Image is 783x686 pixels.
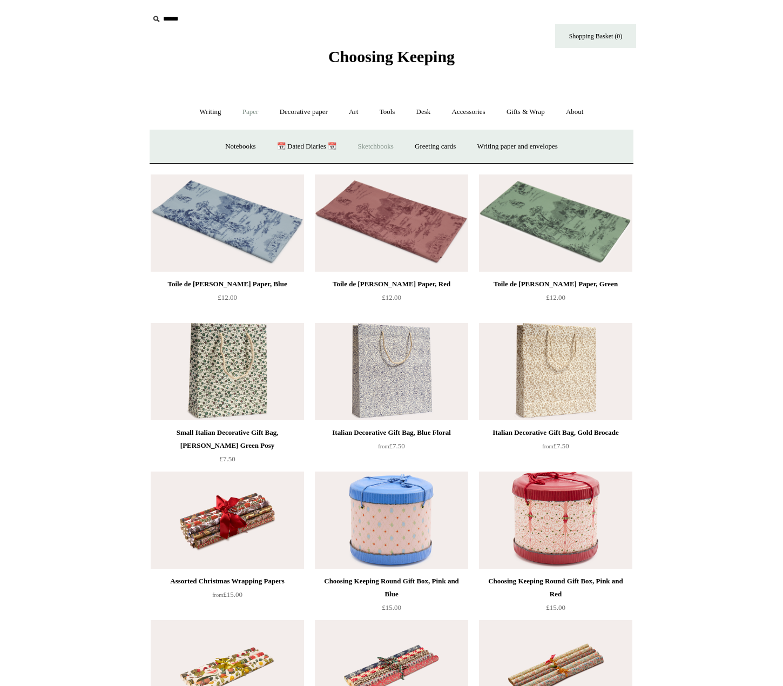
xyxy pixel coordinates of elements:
img: Choosing Keeping Round Gift Box, Pink and Red [479,472,632,569]
a: Art [339,98,368,126]
div: Italian Decorative Gift Bag, Blue Floral [318,426,465,439]
a: 📆 Dated Diaries 📆 [267,132,346,161]
div: Toile de [PERSON_NAME] Paper, Blue [153,278,301,291]
a: Greeting cards [405,132,465,161]
div: Choosing Keeping Round Gift Box, Pink and Blue [318,575,465,601]
a: Notebooks [215,132,265,161]
a: Italian Decorative Gift Bag, Gold Brocade Italian Decorative Gift Bag, Gold Brocade [479,323,632,420]
a: Writing [190,98,231,126]
a: Shopping Basket (0) [555,24,636,48]
a: Writing paper and envelopes [468,132,568,161]
div: Italian Decorative Gift Bag, Gold Brocade [482,426,630,439]
a: Small Italian Decorative Gift Bag, [PERSON_NAME] Green Posy £7.50 [151,426,304,470]
span: £7.50 [542,442,569,450]
a: Choosing Keeping [328,56,455,64]
a: Paper [233,98,268,126]
a: Gifts & Wrap [497,98,555,126]
img: Toile de Jouy Tissue Paper, Blue [151,174,304,272]
span: £12.00 [546,293,565,301]
span: £15.00 [382,603,401,611]
a: Italian Decorative Gift Bag, Gold Brocade from£7.50 [479,426,632,470]
a: Choosing Keeping Round Gift Box, Pink and Red £15.00 [479,575,632,619]
img: Toile de Jouy Tissue Paper, Red [315,174,468,272]
a: Toile de [PERSON_NAME] Paper, Red £12.00 [315,278,468,322]
span: from [542,443,553,449]
span: from [378,443,389,449]
a: Toile de Jouy Tissue Paper, Red Toile de Jouy Tissue Paper, Red [315,174,468,272]
a: Sketchbooks [348,132,403,161]
a: Decorative paper [270,98,337,126]
img: Italian Decorative Gift Bag, Blue Floral [315,323,468,420]
a: Assorted Christmas Wrapping Papers Assorted Christmas Wrapping Papers [151,472,304,569]
img: Italian Decorative Gift Bag, Gold Brocade [479,323,632,420]
img: Toile de Jouy Tissue Paper, Green [479,174,632,272]
a: Assorted Christmas Wrapping Papers from£15.00 [151,575,304,619]
a: About [556,98,593,126]
span: £15.00 [546,603,565,611]
a: Small Italian Decorative Gift Bag, Remondini Green Posy Small Italian Decorative Gift Bag, Remond... [151,323,304,420]
span: £7.50 [219,455,235,463]
div: Small Italian Decorative Gift Bag, [PERSON_NAME] Green Posy [153,426,301,452]
a: Toile de Jouy Tissue Paper, Green Toile de Jouy Tissue Paper, Green [479,174,632,272]
a: Choosing Keeping Round Gift Box, Pink and Blue Choosing Keeping Round Gift Box, Pink and Blue [315,472,468,569]
span: £15.00 [212,590,242,598]
img: Assorted Christmas Wrapping Papers [151,472,304,569]
div: Assorted Christmas Wrapping Papers [153,575,301,588]
span: Choosing Keeping [328,48,455,65]
a: Toile de [PERSON_NAME] Paper, Blue £12.00 [151,278,304,322]
div: Toile de [PERSON_NAME] Paper, Red [318,278,465,291]
a: Toile de [PERSON_NAME] Paper, Green £12.00 [479,278,632,322]
span: from [212,592,223,598]
span: £12.00 [382,293,401,301]
a: Toile de Jouy Tissue Paper, Blue Toile de Jouy Tissue Paper, Blue [151,174,304,272]
a: Italian Decorative Gift Bag, Blue Floral Italian Decorative Gift Bag, Blue Floral [315,323,468,420]
img: Choosing Keeping Round Gift Box, Pink and Blue [315,472,468,569]
a: Choosing Keeping Round Gift Box, Pink and Red Choosing Keeping Round Gift Box, Pink and Red [479,472,632,569]
span: £7.50 [378,442,404,450]
a: Choosing Keeping Round Gift Box, Pink and Blue £15.00 [315,575,468,619]
a: Tools [370,98,405,126]
div: Choosing Keeping Round Gift Box, Pink and Red [482,575,630,601]
a: Desk [407,98,441,126]
a: Accessories [442,98,495,126]
span: £12.00 [218,293,237,301]
div: Toile de [PERSON_NAME] Paper, Green [482,278,630,291]
a: Italian Decorative Gift Bag, Blue Floral from£7.50 [315,426,468,470]
img: Small Italian Decorative Gift Bag, Remondini Green Posy [151,323,304,420]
